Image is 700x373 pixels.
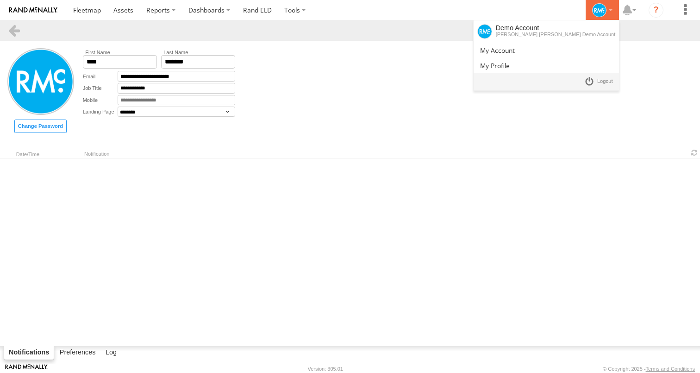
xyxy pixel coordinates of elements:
label: Set new password [14,120,67,133]
label: Notifications [4,346,54,360]
label: Last Name [161,50,235,55]
img: rand-logo.svg [9,7,57,13]
label: First Name [83,50,157,55]
a: Back to landing page [7,24,21,37]
label: Mobile [83,95,118,106]
i: ? [649,3,663,18]
div: Demo Account [589,3,616,17]
div: [PERSON_NAME] [PERSON_NAME] Demo Account [496,32,616,37]
div: © Copyright 2025 - [603,366,695,372]
label: Log [101,347,121,360]
label: Email [83,71,118,82]
label: Preferences [55,347,100,360]
a: Terms and Conditions [646,366,695,372]
label: Landing Page [83,107,118,117]
div: Version: 305.01 [308,366,343,372]
span: Refresh [689,148,700,157]
div: Date/Time [10,152,45,157]
div: Notification [84,151,689,157]
label: Job Title [83,83,118,94]
div: Demo Account [496,24,616,32]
